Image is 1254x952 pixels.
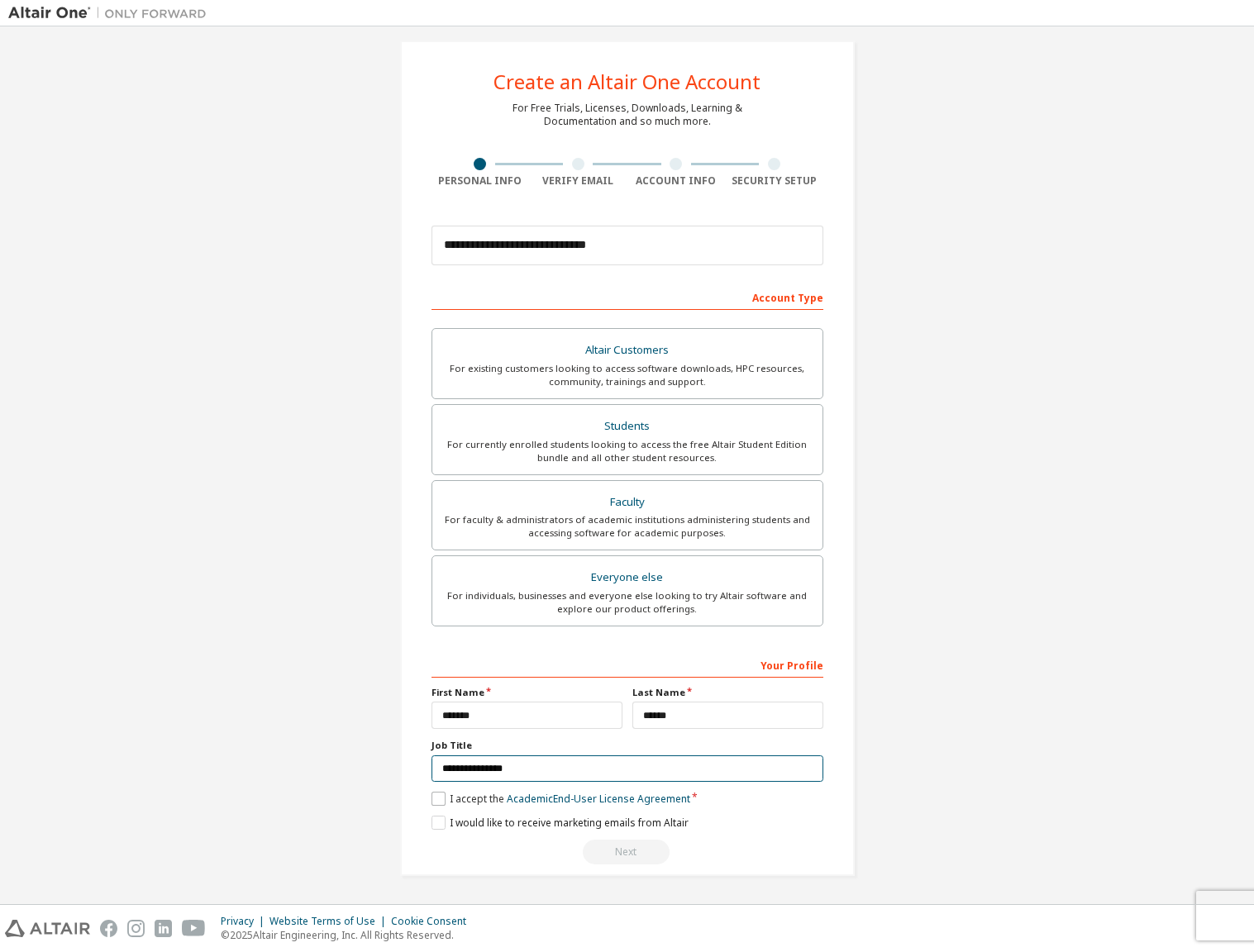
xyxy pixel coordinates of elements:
[507,792,690,806] a: Academic End-User License Agreement
[155,920,172,937] img: linkedin.svg
[432,739,823,752] label: Job Title
[432,174,530,188] div: Personal Info
[442,339,813,362] div: Altair Customers
[442,589,813,616] div: For individuals, businesses and everyone else looking to try Altair software and explore our prod...
[432,283,823,310] div: Account Type
[442,362,813,388] div: For existing customers looking to access software downloads, HPC resources, community, trainings ...
[442,438,813,464] div: For currently enrolled students looking to access the free Altair Student Edition bundle and all ...
[725,174,823,188] div: Security Setup
[432,816,689,830] label: I would like to receive marketing emails from Altair
[182,920,206,937] img: youtube.svg
[432,651,823,678] div: Your Profile
[221,928,476,942] p: © 2025 Altair Engineering, Inc. All Rights Reserved.
[100,920,117,937] img: facebook.svg
[442,491,813,514] div: Faculty
[627,174,726,188] div: Account Info
[127,920,145,937] img: instagram.svg
[493,72,761,92] div: Create an Altair One Account
[432,840,823,864] div: Read and acccept EULA to continue
[513,102,742,128] div: For Free Trials, Licenses, Downloads, Learning & Documentation and so much more.
[432,792,690,806] label: I accept the
[442,566,813,589] div: Everyone else
[8,5,215,21] img: Altair One
[5,920,90,937] img: altair_logo.svg
[529,174,627,188] div: Verify Email
[632,686,823,699] label: Last Name
[432,686,622,699] label: First Name
[442,513,813,540] div: For faculty & administrators of academic institutions administering students and accessing softwa...
[442,415,813,438] div: Students
[269,915,391,928] div: Website Terms of Use
[221,915,269,928] div: Privacy
[391,915,476,928] div: Cookie Consent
